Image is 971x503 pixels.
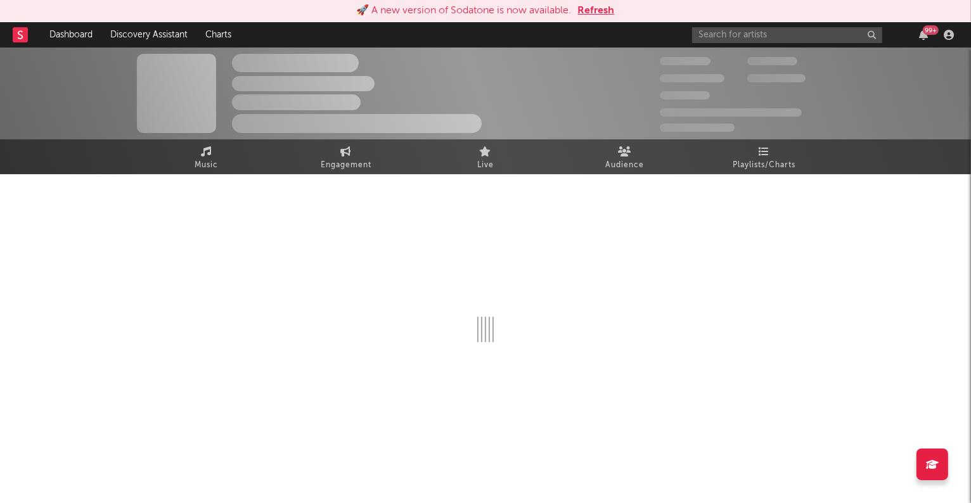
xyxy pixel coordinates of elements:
[606,158,645,173] span: Audience
[321,158,371,173] span: Engagement
[196,22,240,48] a: Charts
[578,3,615,18] button: Refresh
[660,74,724,82] span: 50,000,000
[660,91,710,99] span: 100,000
[923,25,939,35] div: 99 +
[195,158,219,173] span: Music
[692,27,882,43] input: Search for artists
[660,124,735,132] span: Jump Score: 85.0
[695,139,834,174] a: Playlists/Charts
[357,3,572,18] div: 🚀 A new version of Sodatone is now available.
[919,30,928,40] button: 99+
[660,108,802,117] span: 50,000,000 Monthly Listeners
[660,57,711,65] span: 300,000
[747,57,797,65] span: 100,000
[747,74,806,82] span: 1,000,000
[416,139,555,174] a: Live
[733,158,796,173] span: Playlists/Charts
[477,158,494,173] span: Live
[101,22,196,48] a: Discovery Assistant
[555,139,695,174] a: Audience
[41,22,101,48] a: Dashboard
[137,139,276,174] a: Music
[276,139,416,174] a: Engagement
